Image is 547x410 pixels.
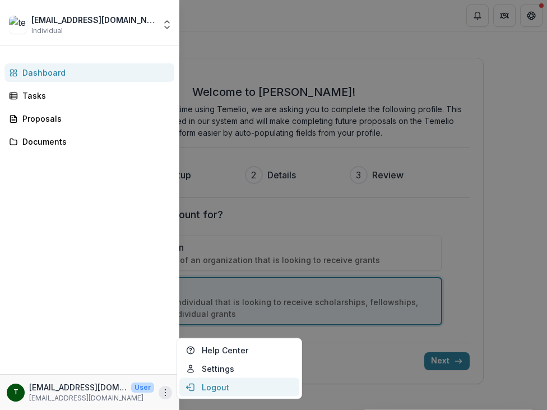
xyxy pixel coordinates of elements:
div: Tasks [22,90,165,102]
div: [EMAIL_ADDRESS][DOMAIN_NAME] [31,14,155,26]
p: [EMAIL_ADDRESS][DOMAIN_NAME] [29,393,154,403]
button: More [159,386,172,399]
p: [EMAIL_ADDRESS][DOMAIN_NAME] [29,381,127,393]
div: tegconsulting27@gmail.com [13,389,18,396]
a: Documents [4,132,174,151]
a: Tasks [4,86,174,105]
button: Open entity switcher [159,13,175,36]
span: Individual [31,26,63,36]
p: User [131,383,154,393]
a: Dashboard [4,63,174,82]
img: tegconsulting27@gmail.com [9,16,27,34]
div: Documents [22,136,165,148]
div: Dashboard [22,67,165,79]
div: Proposals [22,113,165,125]
a: Proposals [4,109,174,128]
